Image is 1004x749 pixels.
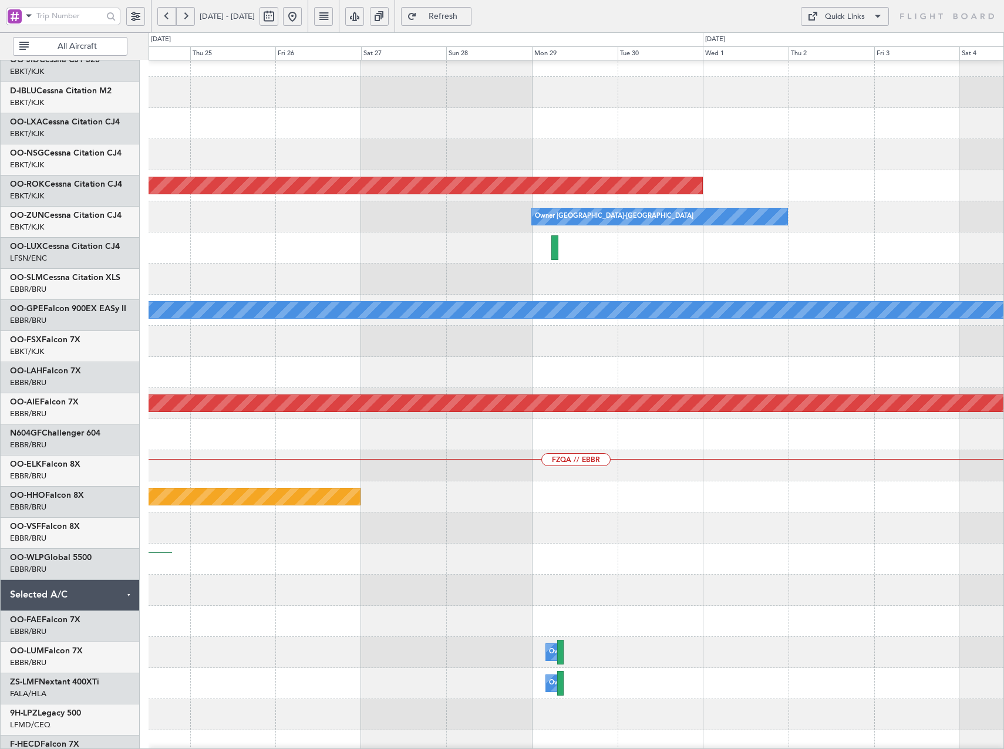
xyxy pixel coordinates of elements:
[401,7,471,26] button: Refresh
[10,471,46,481] a: EBBR/BRU
[549,643,629,661] div: Owner Melsbroek Air Base
[10,118,120,126] a: OO-LXACessna Citation CJ4
[10,491,84,500] a: OO-HHOFalcon 8X
[10,554,92,562] a: OO-WLPGlobal 5500
[10,149,122,157] a: OO-NSGCessna Citation CJ4
[10,118,42,126] span: OO-LXA
[10,160,44,170] a: EBKT/KJK
[10,149,44,157] span: OO-NSG
[10,709,81,717] a: 9H-LPZLegacy 500
[10,616,80,624] a: OO-FAEFalcon 7X
[361,46,447,60] div: Sat 27
[789,46,874,60] div: Thu 2
[10,554,44,562] span: OO-WLP
[446,46,532,60] div: Sun 28
[874,46,960,60] div: Fri 3
[10,689,46,699] a: FALA/HLA
[10,720,50,730] a: LFMD/CEQ
[10,647,83,655] a: OO-LUMFalcon 7X
[618,46,703,60] div: Tue 30
[419,12,467,21] span: Refresh
[10,377,46,388] a: EBBR/BRU
[10,460,42,468] span: OO-ELK
[10,274,43,282] span: OO-SLM
[10,305,43,313] span: OO-GPE
[10,336,42,344] span: OO-FSX
[10,242,120,251] a: OO-LUXCessna Citation CJ4
[10,709,38,717] span: 9H-LPZ
[703,46,789,60] div: Wed 1
[10,367,81,375] a: OO-LAHFalcon 7X
[10,180,45,188] span: OO-ROK
[10,522,80,531] a: OO-VSFFalcon 8X
[10,440,46,450] a: EBBR/BRU
[10,305,126,313] a: OO-GPEFalcon 900EX EASy II
[10,429,100,437] a: N604GFChallenger 604
[10,253,47,264] a: LFSN/ENC
[10,242,42,251] span: OO-LUX
[10,346,44,357] a: EBKT/KJK
[801,7,889,26] button: Quick Links
[200,11,255,22] span: [DATE] - [DATE]
[10,460,80,468] a: OO-ELKFalcon 8X
[10,66,44,77] a: EBKT/KJK
[10,678,99,686] a: ZS-LMFNextant 400XTi
[13,37,127,56] button: All Aircraft
[10,564,46,575] a: EBBR/BRU
[10,129,44,139] a: EBKT/KJK
[10,409,46,419] a: EBBR/BRU
[10,740,41,748] span: F-HECD
[825,11,865,23] div: Quick Links
[275,46,361,60] div: Fri 26
[549,674,629,692] div: Owner Melsbroek Air Base
[10,274,120,282] a: OO-SLMCessna Citation XLS
[10,398,79,406] a: OO-AIEFalcon 7X
[10,367,42,375] span: OO-LAH
[10,626,46,637] a: EBBR/BRU
[10,222,44,232] a: EBKT/KJK
[10,211,122,220] a: OO-ZUNCessna Citation CJ4
[535,208,693,225] div: Owner [GEOGRAPHIC_DATA]-[GEOGRAPHIC_DATA]
[10,522,41,531] span: OO-VSF
[10,398,40,406] span: OO-AIE
[10,336,80,344] a: OO-FSXFalcon 7X
[10,533,46,544] a: EBBR/BRU
[36,7,103,25] input: Trip Number
[10,180,122,188] a: OO-ROKCessna Citation CJ4
[10,491,45,500] span: OO-HHO
[190,46,276,60] div: Thu 25
[10,87,112,95] a: D-IBLUCessna Citation M2
[705,35,725,45] div: [DATE]
[10,502,46,512] a: EBBR/BRU
[10,97,44,108] a: EBKT/KJK
[532,46,618,60] div: Mon 29
[10,616,42,624] span: OO-FAE
[10,657,46,668] a: EBBR/BRU
[10,191,44,201] a: EBKT/KJK
[10,315,46,326] a: EBBR/BRU
[10,740,79,748] a: F-HECDFalcon 7X
[10,429,42,437] span: N604GF
[10,678,39,686] span: ZS-LMF
[10,87,36,95] span: D-IBLU
[10,211,44,220] span: OO-ZUN
[151,35,171,45] div: [DATE]
[10,647,44,655] span: OO-LUM
[10,284,46,295] a: EBBR/BRU
[31,42,123,50] span: All Aircraft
